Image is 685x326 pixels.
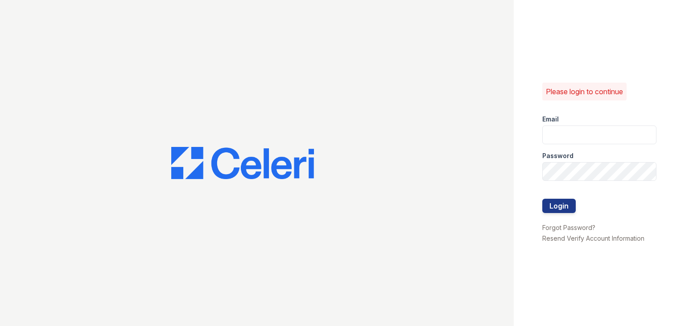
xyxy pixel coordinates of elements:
[546,86,623,97] p: Please login to continue
[542,151,574,160] label: Password
[542,115,559,124] label: Email
[542,234,644,242] a: Resend Verify Account Information
[171,147,314,179] img: CE_Logo_Blue-a8612792a0a2168367f1c8372b55b34899dd931a85d93a1a3d3e32e68fde9ad4.png
[542,199,576,213] button: Login
[542,224,595,231] a: Forgot Password?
